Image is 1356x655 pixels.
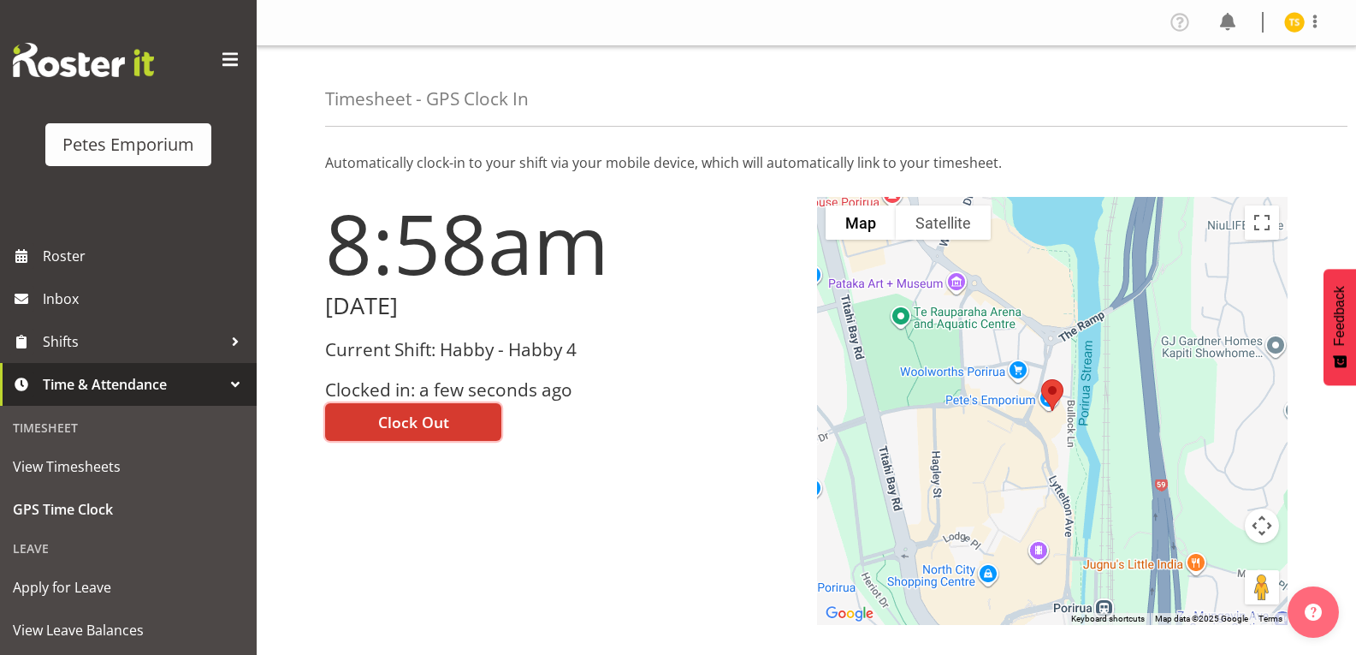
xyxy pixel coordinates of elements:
[896,205,991,240] button: Show satellite imagery
[1305,604,1322,621] img: help-xxl-2.png
[325,197,796,289] h1: 8:58am
[4,488,252,531] a: GPS Time Clock
[13,497,244,522] span: GPS Time Clock
[1284,12,1305,33] img: tamara-straker11292.jpg
[13,617,244,643] span: View Leave Balances
[1258,614,1282,623] a: Terms (opens in new tab)
[62,132,194,158] div: Petes Emporium
[4,609,252,652] a: View Leave Balances
[1323,269,1356,385] button: Feedback - Show survey
[4,531,252,566] div: Leave
[821,603,878,625] img: Google
[325,152,1288,173] p: Automatically clock-in to your shift via your mobile device, which will automatically link to you...
[826,205,896,240] button: Show street map
[1155,614,1248,623] span: Map data ©2025 Google
[1071,613,1145,625] button: Keyboard shortcuts
[325,403,501,441] button: Clock Out
[43,243,248,269] span: Roster
[1245,509,1279,543] button: Map camera controls
[378,411,449,433] span: Clock Out
[4,566,252,609] a: Apply for Leave
[1245,205,1279,240] button: Toggle fullscreen view
[325,380,796,400] h3: Clocked in: a few seconds ago
[4,445,252,488] a: View Timesheets
[13,575,244,600] span: Apply for Leave
[13,454,244,479] span: View Timesheets
[1245,570,1279,604] button: Drag Pegman onto the map to open Street View
[43,286,248,312] span: Inbox
[325,293,796,319] h2: [DATE]
[1332,286,1347,346] span: Feedback
[13,43,154,77] img: Rosterit website logo
[325,89,529,109] h4: Timesheet - GPS Clock In
[43,329,222,354] span: Shifts
[325,340,796,360] h3: Current Shift: Habby - Habby 4
[821,603,878,625] a: Open this area in Google Maps (opens a new window)
[4,410,252,445] div: Timesheet
[43,372,222,397] span: Time & Attendance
